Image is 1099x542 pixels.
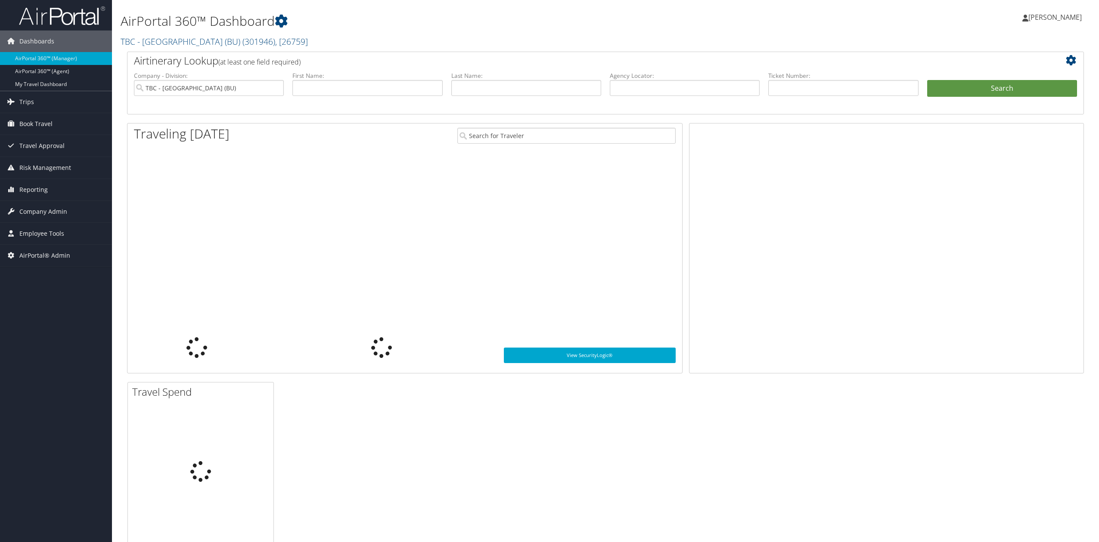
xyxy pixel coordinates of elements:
[927,80,1077,97] button: Search
[19,135,65,157] span: Travel Approval
[19,223,64,244] span: Employee Tools
[610,71,760,80] label: Agency Locator:
[451,71,601,80] label: Last Name:
[504,348,676,363] a: View SecurityLogic®
[19,6,105,26] img: airportal-logo.png
[134,125,230,143] h1: Traveling [DATE]
[275,36,308,47] span: , [ 26759 ]
[292,71,442,80] label: First Name:
[121,12,767,30] h1: AirPortal 360™ Dashboard
[132,385,273,399] h2: Travel Spend
[19,113,53,135] span: Book Travel
[19,31,54,52] span: Dashboards
[134,53,997,68] h2: Airtinerary Lookup
[19,201,67,222] span: Company Admin
[19,245,70,266] span: AirPortal® Admin
[1028,12,1082,22] span: [PERSON_NAME]
[121,36,308,47] a: TBC - [GEOGRAPHIC_DATA] (BU)
[19,91,34,113] span: Trips
[457,128,676,144] input: Search for Traveler
[1022,4,1090,30] a: [PERSON_NAME]
[19,179,48,200] span: Reporting
[19,157,71,179] span: Risk Management
[768,71,918,80] label: Ticket Number:
[218,57,301,67] span: (at least one field required)
[134,71,284,80] label: Company - Division:
[242,36,275,47] span: ( 301946 )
